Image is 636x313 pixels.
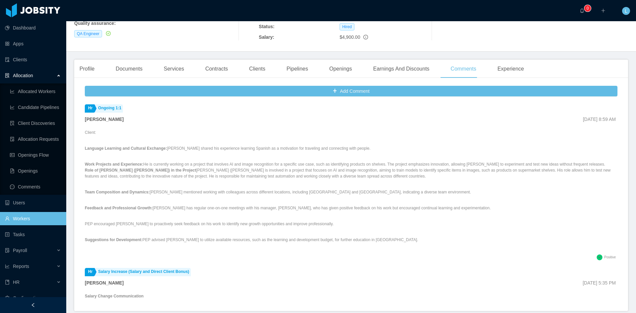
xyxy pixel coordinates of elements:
[13,295,40,301] span: Configuration
[580,8,584,13] i: icon: bell
[85,205,617,211] p: [PERSON_NAME] has regular one-on-one meetings with his manager, [PERSON_NAME], who has given posi...
[95,268,191,276] a: Salary Increase (Salary and Direct Client Bonus)
[5,280,10,285] i: icon: book
[85,237,142,242] strong: Suggestions for Development:
[13,264,29,269] span: Reports
[105,31,111,36] a: icon: check-circle
[10,132,61,146] a: icon: file-doneAllocation Requests
[85,146,167,151] strong: Language Learning and Cultural Exchange:
[281,60,313,78] div: Pipelines
[5,196,61,209] a: icon: robotUsers
[601,8,606,13] i: icon: plus
[85,117,124,122] strong: [PERSON_NAME]
[10,180,61,193] a: icon: messageComments
[5,53,61,66] a: icon: auditClients
[85,86,617,96] button: icon: plusAdd Comment
[5,21,61,34] a: icon: pie-chartDashboard
[625,7,627,15] span: L
[85,162,143,167] strong: Work Projects and Experience:
[10,164,61,178] a: icon: file-textOpenings
[85,189,617,195] p: [PERSON_NAME] mentioned working with colleagues across different locations, including [GEOGRAPHIC...
[259,24,274,29] b: Status:
[158,60,189,78] div: Services
[5,264,10,269] i: icon: line-chart
[85,145,617,151] p: [PERSON_NAME] shared his experience learning Spanish as a motivation for traveling and connecting...
[10,148,61,162] a: icon: idcardOpenings Flow
[85,104,94,113] a: Hr
[10,117,61,130] a: icon: file-searchClient Discoveries
[13,280,20,285] span: HR
[340,23,354,30] span: Hired
[106,31,111,36] i: icon: check-circle
[604,255,616,259] span: Positive
[85,280,124,286] strong: [PERSON_NAME]
[5,296,10,300] i: icon: setting
[200,60,233,78] div: Contracts
[445,60,481,78] div: Comments
[5,228,61,241] a: icon: profileTasks
[5,73,10,78] i: icon: solution
[492,60,529,78] div: Experience
[10,85,61,98] a: icon: line-chartAllocated Workers
[13,248,27,253] span: Payroll
[368,60,435,78] div: Earnings And Discounts
[85,168,196,173] strong: Role of [PERSON_NAME] ([PERSON_NAME]) in the Project
[85,190,150,194] strong: Team Composition and Dynamics:
[5,212,61,225] a: icon: userWorkers
[85,221,617,227] p: PEP encouraged [PERSON_NAME] to proactively seek feedback on his work to identify new growth oppo...
[583,280,616,286] span: [DATE] 5:35 PM
[85,268,94,276] a: Hr
[74,60,100,78] div: Profile
[5,248,10,253] i: icon: file-protect
[85,206,153,210] strong: Feedback and Professional Growth:
[85,161,617,179] p: He is currently working on a project that involves AI and image recognition for a specific use ca...
[10,101,61,114] a: icon: line-chartCandidate Pipelines
[95,104,123,113] a: Ongoing 1:1
[85,294,143,298] strong: Salary Change Communication
[74,21,116,26] b: Quality assurance :
[340,34,360,40] span: $4,900.00
[13,73,33,78] span: Allocation
[324,60,357,78] div: Openings
[110,60,148,78] div: Documents
[5,37,61,50] a: icon: appstoreApps
[85,237,617,243] p: PEP advised [PERSON_NAME] to utilize available resources, such as the learning and development bu...
[74,30,102,37] span: QA Engineer
[85,130,617,135] p: Client:
[583,117,616,122] span: [DATE] 8:59 AM
[244,60,271,78] div: Clients
[363,35,368,39] span: info-circle
[584,5,591,12] sup: 0
[259,34,274,40] b: Salary:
